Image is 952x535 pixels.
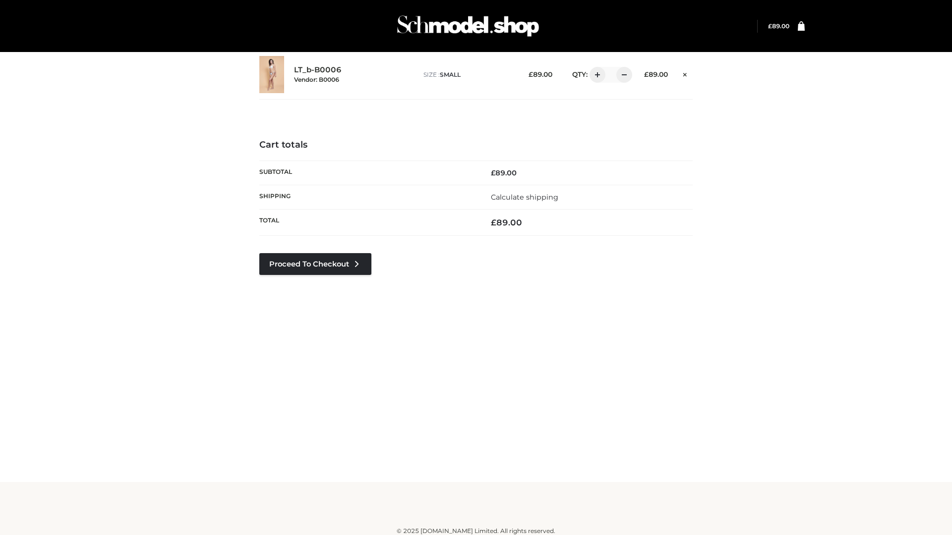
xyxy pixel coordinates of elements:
span: £ [768,22,772,30]
h4: Cart totals [259,140,693,151]
th: Shipping [259,185,476,209]
span: £ [491,217,496,227]
div: QTY: [562,67,629,83]
a: Calculate shipping [491,193,558,202]
bdi: 89.00 [491,168,517,177]
a: LT_b-B0006 [294,65,342,75]
span: £ [529,70,533,78]
a: Proceed to Checkout [259,253,371,275]
span: £ [644,70,649,78]
th: Subtotal [259,160,476,185]
bdi: 89.00 [529,70,552,78]
img: LT_b-B0006 - SMALL [259,56,284,93]
bdi: 89.00 [644,70,668,78]
bdi: 89.00 [491,217,522,227]
p: size : [423,70,513,79]
th: Total [259,210,476,236]
bdi: 89.00 [768,22,789,30]
a: £89.00 [768,22,789,30]
small: Vendor: B0006 [294,76,339,83]
span: £ [491,168,495,177]
a: Remove this item [678,67,693,80]
img: Schmodel Admin 964 [394,6,542,46]
span: SMALL [440,71,461,78]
